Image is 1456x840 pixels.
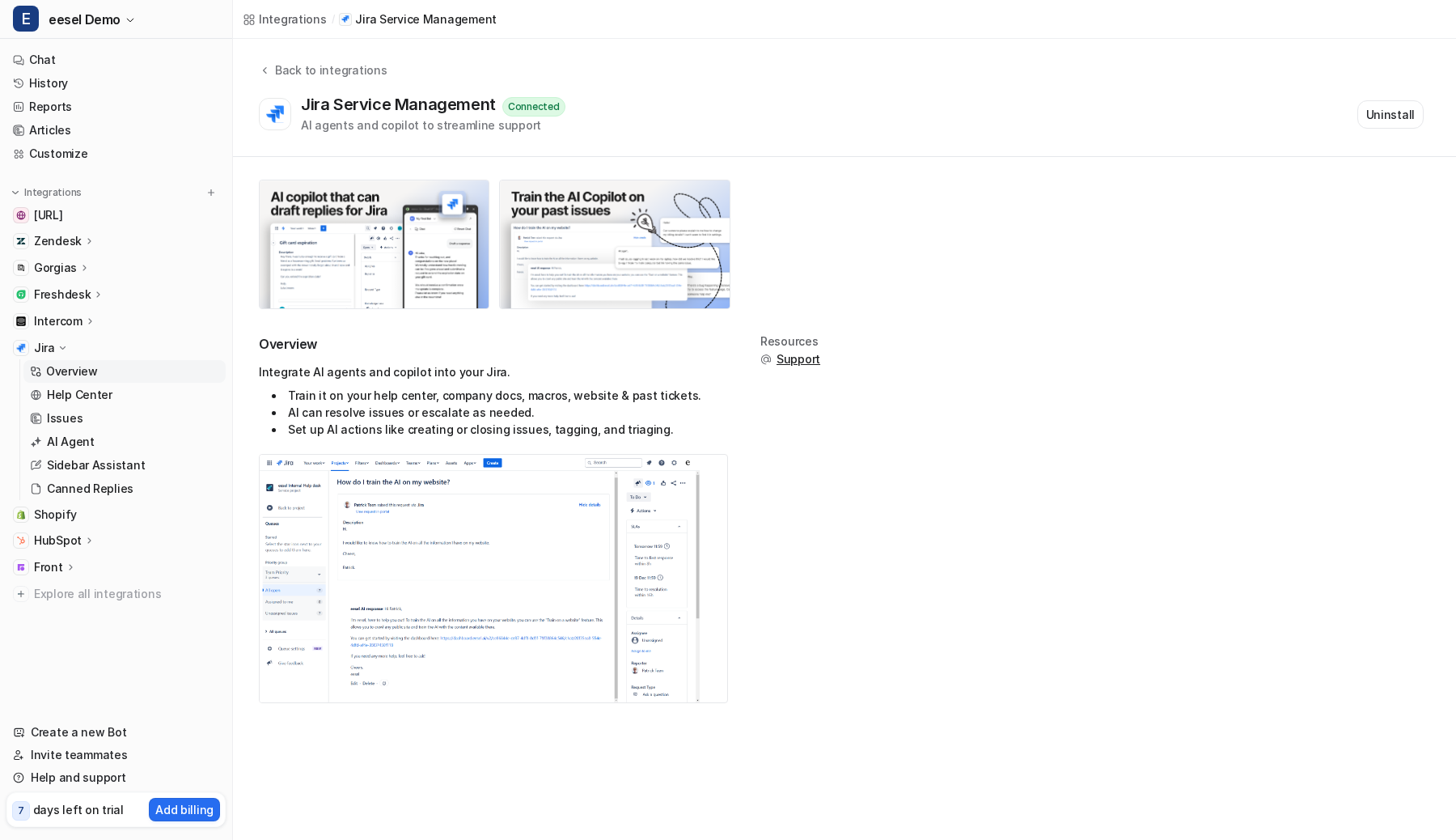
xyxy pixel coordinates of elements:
li: Train it on your help center, company docs, macros, website & past tickets. [272,387,728,404]
img: HubSpot [16,536,26,545]
p: Freshdesk [34,286,91,303]
p: Gorgias [34,260,77,276]
p: Canned Replies [47,481,133,497]
a: Create a new Bot [6,721,226,744]
img: explore all integrations [13,586,29,602]
p: 7 [18,804,24,818]
a: Help Center [23,384,226,406]
p: Front [34,559,63,575]
p: Add billing [155,801,214,818]
a: Customize [6,142,226,165]
img: Zendesk [16,236,26,246]
p: days left on trial [33,801,124,818]
a: Explore all integrations [6,583,226,605]
img: Shopify [16,510,26,520]
span: [URL] [34,207,63,223]
p: Integrations [24,186,82,199]
img: support.svg [760,354,772,365]
a: Integrations [243,11,327,28]
span: Shopify [34,507,77,523]
a: AI Agent [23,431,226,453]
img: expand menu [10,187,21,198]
img: Gorgias [16,263,26,273]
a: Jira Service Management iconJira Service Management [339,11,497,28]
a: Help and support [6,766,226,789]
div: AI agents and copilot to streamline support [301,117,565,134]
img: Jira [16,343,26,353]
div: Resources [760,335,820,348]
p: Overview [46,363,98,380]
p: Sidebar Assistant [47,457,145,473]
a: Issues [23,407,226,430]
img: Intercom [16,316,26,326]
button: Back to integrations [259,62,387,95]
span: E [13,6,39,32]
p: AI Agent [47,434,95,450]
a: History [6,72,226,95]
li: AI can resolve issues or escalate as needed. [272,404,728,421]
a: ShopifyShopify [6,503,226,526]
a: Overview [23,360,226,383]
div: Back to integrations [270,62,387,78]
p: Zendesk [34,233,82,249]
p: HubSpot [34,532,82,549]
a: Invite teammates [6,744,226,766]
div: Integrate AI agents and copilot into your Jira. [259,363,728,438]
a: docs.eesel.ai[URL] [6,204,226,227]
a: Articles [6,119,226,142]
h2: Overview [259,335,728,354]
img: Freshdesk [16,290,26,299]
img: menu_add.svg [205,187,217,198]
img: Front [16,562,26,572]
p: Intercom [34,313,83,329]
li: Set up AI actions like creating or closing issues, tagging, and triaging. [272,421,728,438]
p: Help Center [47,387,112,403]
span: eesel Demo [49,8,121,31]
button: Support [760,351,820,367]
div: Jira Service Management [301,95,502,114]
a: Canned Replies [23,477,226,500]
div: Integrations [259,11,327,28]
img: Jira Service Management icon [341,15,349,23]
a: Sidebar Assistant [23,454,226,477]
p: Jira [34,340,55,356]
img: Jira AI agent [260,455,700,702]
span: Support [777,351,820,367]
p: Jira Service Management [355,11,497,28]
button: Uninstall [1357,100,1424,129]
p: Issues [47,410,83,426]
button: Integrations [6,185,87,201]
span: Explore all integrations [34,581,219,607]
div: Connected [502,97,565,117]
span: / [332,12,335,27]
a: Reports [6,95,226,118]
img: docs.eesel.ai [16,210,26,220]
a: Chat [6,49,226,71]
button: Add billing [149,798,220,821]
